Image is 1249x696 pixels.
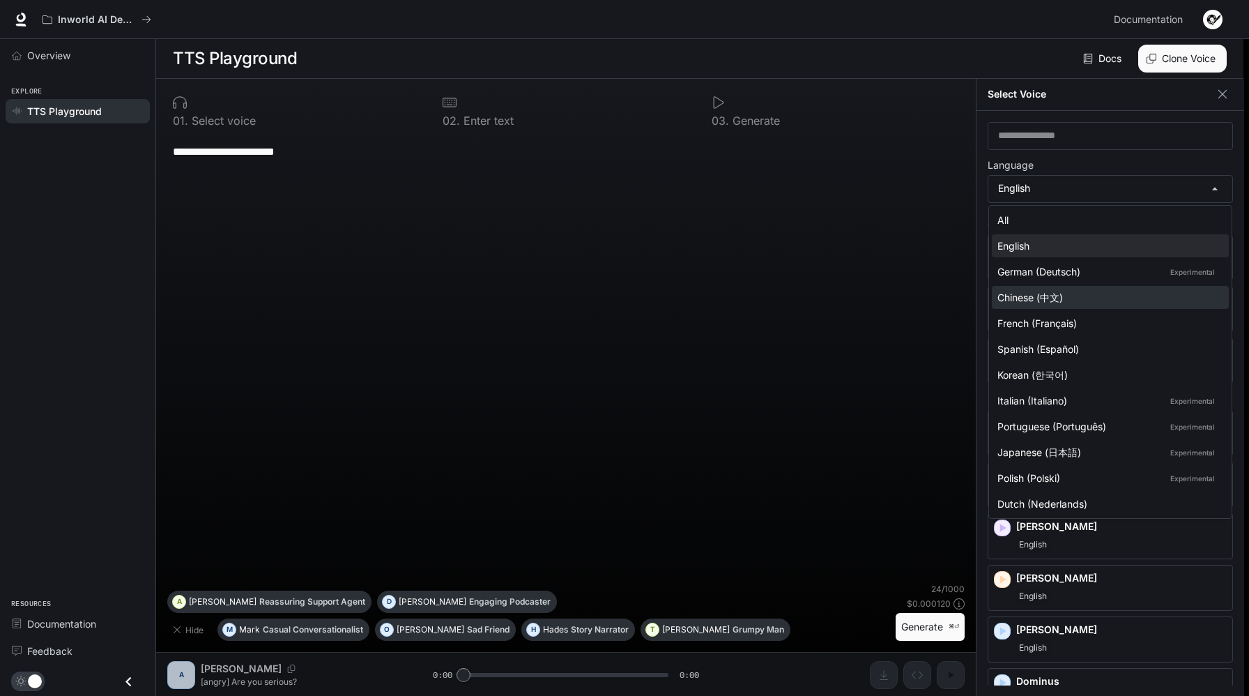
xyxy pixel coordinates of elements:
[1167,395,1218,407] p: Experimental
[1167,472,1218,485] p: Experimental
[997,342,1218,356] div: Spanish (Español)
[1167,421,1218,433] p: Experimental
[997,497,1218,511] div: Dutch (Nederlands)
[1167,446,1218,459] p: Experimental
[997,316,1218,331] div: French (Français)
[1167,266,1218,278] p: Experimental
[997,445,1218,460] div: Japanese (日本語)
[997,368,1218,382] div: Korean (한국어)
[997,264,1218,279] div: German (Deutsch)
[997,419,1218,434] div: Portuguese (Português)
[997,290,1218,305] div: Chinese (中文)
[997,393,1218,408] div: Italian (Italiano)
[997,471,1218,485] div: Polish (Polski)
[997,213,1218,227] div: All
[997,239,1218,253] div: English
